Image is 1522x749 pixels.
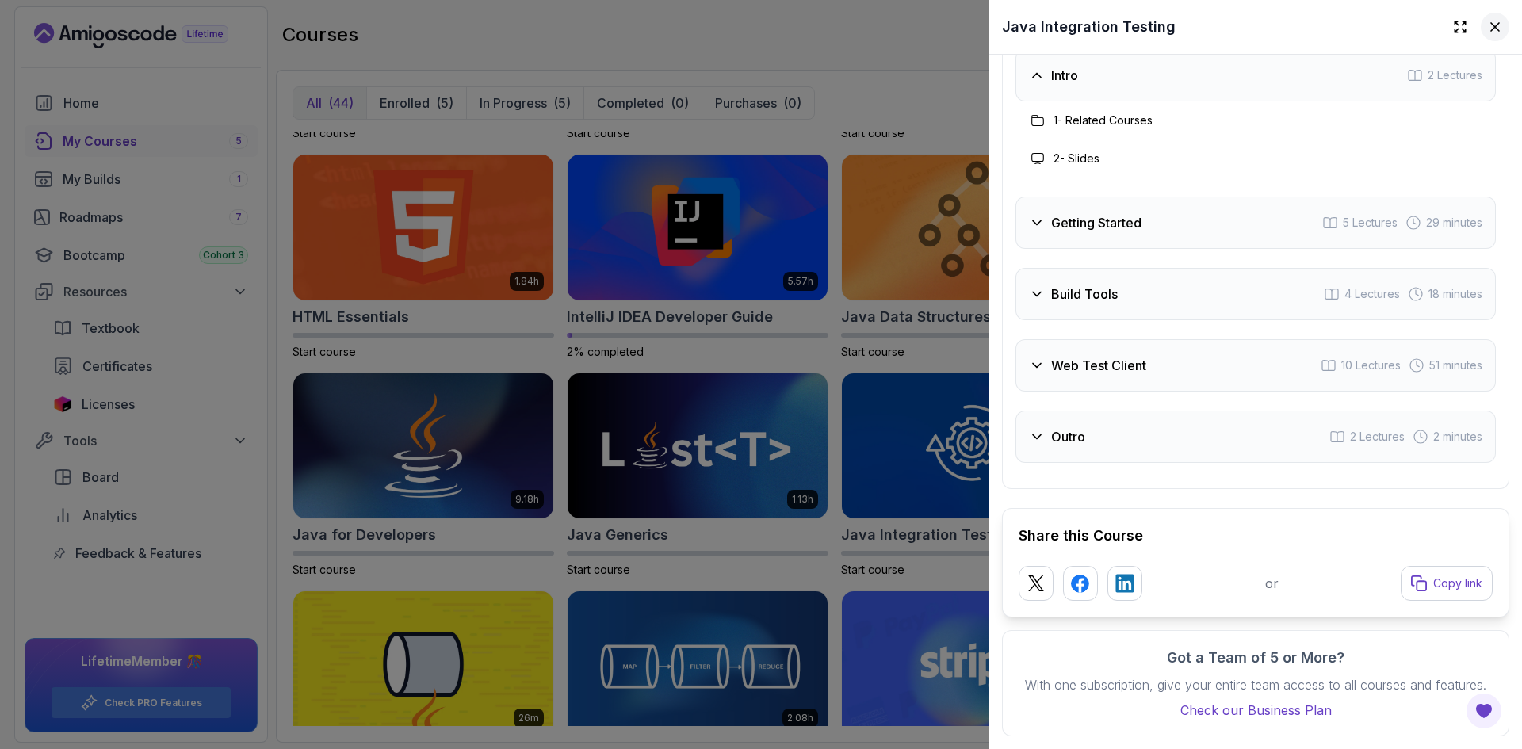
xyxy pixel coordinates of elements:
h3: Web Test Client [1051,356,1146,375]
h3: Intro [1051,66,1078,85]
a: Check our Business Plan [1019,701,1493,720]
h2: Share this Course [1019,525,1493,547]
h3: Got a Team of 5 or More? [1019,647,1493,669]
p: Copy link [1433,575,1482,591]
h2: Java Integration Testing [1002,16,1176,38]
button: Outro2 Lectures 2 minutes [1015,411,1496,463]
button: Expand drawer [1446,13,1474,41]
button: Build Tools4 Lectures 18 minutes [1015,268,1496,320]
button: Web Test Client10 Lectures 51 minutes [1015,339,1496,392]
span: 51 minutes [1429,357,1482,373]
span: 2 Lectures [1350,429,1405,445]
button: Intro2 Lectures [1015,49,1496,101]
h3: Build Tools [1051,285,1118,304]
span: 10 Lectures [1341,357,1401,373]
button: Getting Started5 Lectures 29 minutes [1015,197,1496,249]
h3: Getting Started [1051,213,1141,232]
span: 18 minutes [1428,286,1482,302]
h3: Outro [1051,427,1085,446]
span: 29 minutes [1426,215,1482,231]
p: or [1265,574,1279,593]
button: Open Feedback Button [1465,692,1503,730]
button: Copy link [1401,566,1493,601]
span: 5 Lectures [1343,215,1398,231]
h3: 2 - Slides [1054,151,1099,166]
p: With one subscription, give your entire team access to all courses and features. [1019,675,1493,694]
span: 4 Lectures [1344,286,1400,302]
span: 2 Lectures [1428,67,1482,83]
h3: 1 - Related Courses [1054,113,1153,128]
span: 2 minutes [1433,429,1482,445]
